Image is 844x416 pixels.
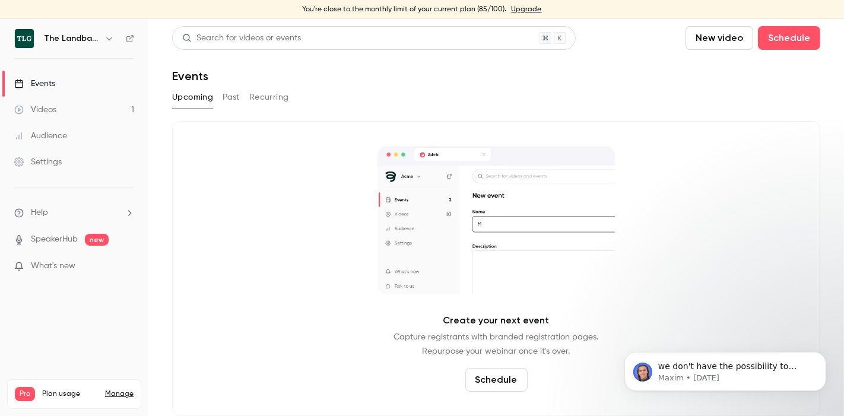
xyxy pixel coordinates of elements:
[15,29,34,48] img: The Landbanking Group
[443,313,550,328] p: Create your next event
[182,32,301,45] div: Search for videos or events
[14,207,134,219] li: help-dropdown-opener
[394,330,599,358] p: Capture registrants with branded registration pages. Repurpose your webinar once it's over.
[223,88,240,107] button: Past
[172,88,213,107] button: Upcoming
[172,69,208,83] h1: Events
[758,26,820,50] button: Schedule
[14,78,55,90] div: Events
[31,260,75,272] span: What's new
[14,130,67,142] div: Audience
[42,389,98,399] span: Plan usage
[15,387,35,401] span: Pro
[607,327,844,410] iframe: Intercom notifications message
[105,389,134,399] a: Manage
[120,261,134,272] iframe: Noticeable Trigger
[14,104,56,116] div: Videos
[512,5,542,14] a: Upgrade
[85,234,109,246] span: new
[14,156,62,168] div: Settings
[31,207,48,219] span: Help
[44,33,100,45] h6: The Landbanking Group
[31,233,78,246] a: SpeakerHub
[465,368,528,392] button: Schedule
[249,88,289,107] button: Recurring
[686,26,753,50] button: New video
